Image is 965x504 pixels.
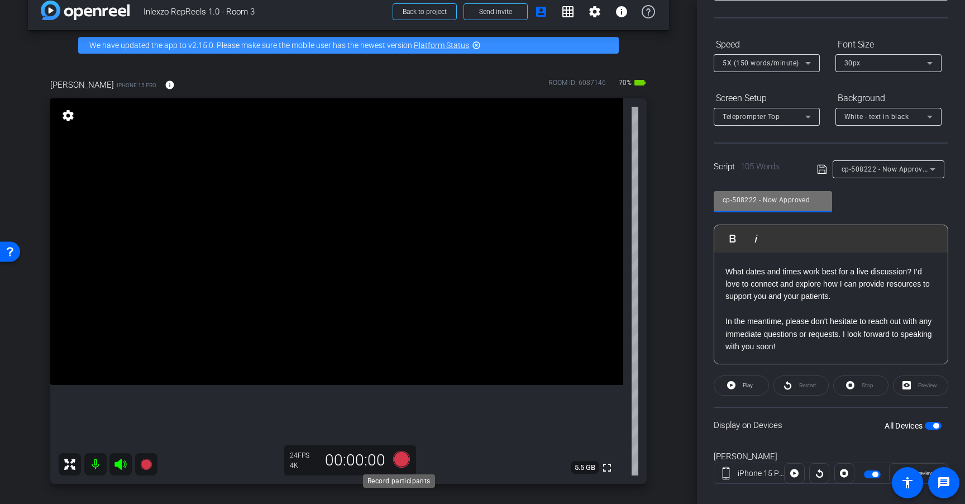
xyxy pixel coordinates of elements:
[117,81,156,89] span: iPhone 15 Pro
[723,59,799,67] span: 5X (150 words/minute)
[165,80,175,90] mat-icon: info
[600,461,614,474] mat-icon: fullscreen
[561,5,575,18] mat-icon: grid_on
[741,161,780,172] span: 105 Words
[937,476,950,489] mat-icon: message
[738,468,785,479] div: iPhone 15 Pro
[363,474,435,488] div: Record participants
[844,113,909,121] span: White - text in black
[723,113,780,121] span: Teleprompter Top
[290,451,318,460] div: 24
[714,407,948,443] div: Display on Devices
[915,470,934,476] span: Preview
[414,41,469,50] a: Platform Status
[464,3,528,20] button: Send invite
[144,1,386,23] span: Inlexzo RepReels 1.0 - Room 3
[571,461,599,474] span: 5.5 GB
[714,35,820,54] div: Speed
[633,76,647,89] mat-icon: battery_std
[615,5,628,18] mat-icon: info
[318,451,393,470] div: 00:00:00
[50,79,114,91] span: [PERSON_NAME]
[290,461,318,470] div: 4K
[41,1,130,20] img: app-logo
[548,78,606,94] div: ROOM ID: 6087146
[842,164,930,173] span: cp-508222 - Now Approved
[889,463,948,483] button: Preview
[534,5,548,18] mat-icon: account_box
[714,450,948,463] div: [PERSON_NAME]
[617,74,633,92] span: 70%
[393,3,457,20] button: Back to project
[714,160,801,173] div: Script
[60,109,76,122] mat-icon: settings
[725,315,937,353] p: In the meantime, please don't hesitate to reach out with any immediate questions or requests. I l...
[835,89,942,108] div: Background
[472,41,481,50] mat-icon: highlight_off
[78,37,619,54] div: We have updated the app to v2.15.0. Please make sure the mobile user has the newest version.
[885,420,925,431] label: All Devices
[835,35,942,54] div: Font Size
[743,382,753,388] span: Play
[588,5,601,18] mat-icon: settings
[901,476,914,489] mat-icon: accessibility
[714,375,769,396] button: Play
[403,8,447,16] span: Back to project
[714,89,820,108] div: Screen Setup
[723,193,823,207] input: Title
[725,265,937,303] p: What dates and times work best for a live discussion? I’d love to connect and explore how I can p...
[298,451,309,459] span: FPS
[844,59,861,67] span: 30px
[479,7,512,16] span: Send invite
